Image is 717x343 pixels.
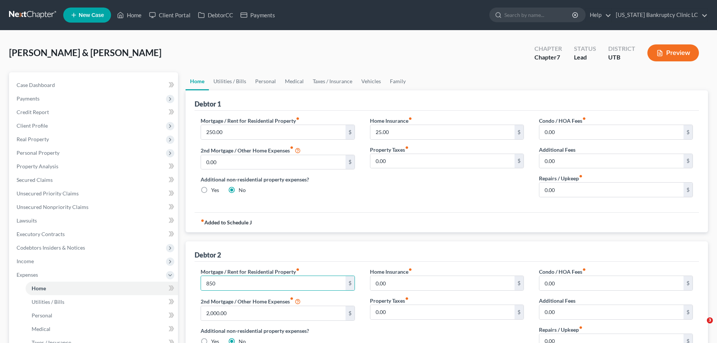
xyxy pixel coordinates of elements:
[17,271,38,278] span: Expenses
[684,154,693,168] div: $
[11,160,178,173] a: Property Analysis
[17,109,49,115] span: Credit Report
[539,183,684,197] input: --
[408,117,412,120] i: fiber_manual_record
[346,306,355,320] div: $
[17,149,59,156] span: Personal Property
[201,327,355,335] label: Additional non-residential property expenses?
[357,72,385,90] a: Vehicles
[17,204,88,210] span: Unsecured Nonpriority Claims
[17,231,65,237] span: Executory Contracts
[539,154,684,168] input: --
[574,53,596,62] div: Lead
[405,146,409,149] i: fiber_manual_record
[201,155,345,169] input: --
[539,268,586,276] label: Condo / HOA Fees
[26,282,178,295] a: Home
[9,47,161,58] span: [PERSON_NAME] & [PERSON_NAME]
[280,72,308,90] a: Medical
[515,154,524,168] div: $
[26,309,178,322] a: Personal
[201,268,300,276] label: Mortgage / Rent for Residential Property
[608,44,635,53] div: District
[195,99,221,108] div: Debtor 1
[539,174,583,182] label: Repairs / Upkeep
[186,72,209,90] a: Home
[684,183,693,197] div: $
[201,175,355,183] label: Additional non-residential property expenses?
[239,186,246,194] label: No
[515,305,524,319] div: $
[370,117,412,125] label: Home Insurance
[11,105,178,119] a: Credit Report
[32,299,64,305] span: Utilities / Bills
[17,163,58,169] span: Property Analysis
[290,297,294,300] i: fiber_manual_record
[579,174,583,178] i: fiber_manual_record
[586,8,611,22] a: Help
[370,297,409,305] label: Property Taxes
[201,125,345,139] input: --
[11,187,178,200] a: Unsecured Priority Claims
[11,78,178,92] a: Case Dashboard
[17,258,34,264] span: Income
[201,146,301,155] label: 2nd Mortgage / Other Home Expenses
[17,190,79,197] span: Unsecured Priority Claims
[79,12,104,18] span: New Case
[346,125,355,139] div: $
[11,227,178,241] a: Executory Contracts
[647,44,699,61] button: Preview
[539,326,583,334] label: Repairs / Upkeep
[539,297,575,305] label: Additional Fees
[684,125,693,139] div: $
[612,8,708,22] a: [US_STATE] Bankruptcy Clinic LC
[201,276,345,290] input: --
[201,219,204,223] i: fiber_manual_record
[539,125,684,139] input: --
[251,72,280,90] a: Personal
[17,82,55,88] span: Case Dashboard
[684,305,693,319] div: $
[582,117,586,120] i: fiber_manual_record
[194,8,237,22] a: DebtorCC
[346,276,355,290] div: $
[296,117,300,120] i: fiber_manual_record
[308,72,357,90] a: Taxes / Insurance
[684,276,693,290] div: $
[504,8,573,22] input: Search by name...
[608,53,635,62] div: UTB
[26,322,178,336] a: Medical
[539,146,575,154] label: Additional Fees
[405,297,409,300] i: fiber_manual_record
[11,173,178,187] a: Secured Claims
[385,72,410,90] a: Family
[201,117,300,125] label: Mortgage / Rent for Residential Property
[201,297,301,306] label: 2nd Mortgage / Other Home Expenses
[201,219,252,226] strong: Added to Schedule J
[539,305,684,319] input: --
[17,217,37,224] span: Lawsuits
[17,122,48,129] span: Client Profile
[290,146,294,149] i: fiber_manual_record
[17,136,49,142] span: Real Property
[209,72,251,90] a: Utilities / Bills
[539,117,586,125] label: Condo / HOA Fees
[17,95,40,102] span: Payments
[346,155,355,169] div: $
[515,276,524,290] div: $
[17,177,53,183] span: Secured Claims
[211,186,219,194] label: Yes
[574,44,596,53] div: Status
[707,317,713,323] span: 3
[370,268,412,276] label: Home Insurance
[296,268,300,271] i: fiber_manual_record
[370,276,515,290] input: --
[582,268,586,271] i: fiber_manual_record
[370,154,515,168] input: --
[370,146,409,154] label: Property Taxes
[145,8,194,22] a: Client Portal
[579,326,583,329] i: fiber_manual_record
[11,214,178,227] a: Lawsuits
[370,305,515,319] input: --
[534,53,562,62] div: Chapter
